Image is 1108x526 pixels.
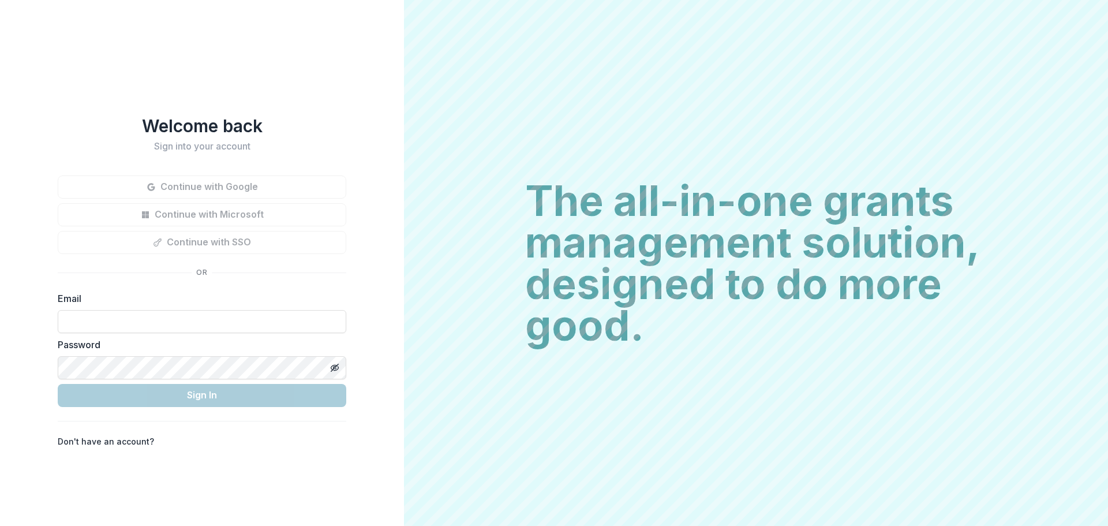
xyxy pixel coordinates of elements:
[58,338,339,352] label: Password
[58,203,346,226] button: Continue with Microsoft
[58,176,346,199] button: Continue with Google
[58,292,339,305] label: Email
[58,384,346,407] button: Sign In
[325,359,344,377] button: Toggle password visibility
[58,115,346,136] h1: Welcome back
[58,435,154,447] p: Don't have an account?
[58,141,346,152] h2: Sign into your account
[58,231,346,254] button: Continue with SSO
